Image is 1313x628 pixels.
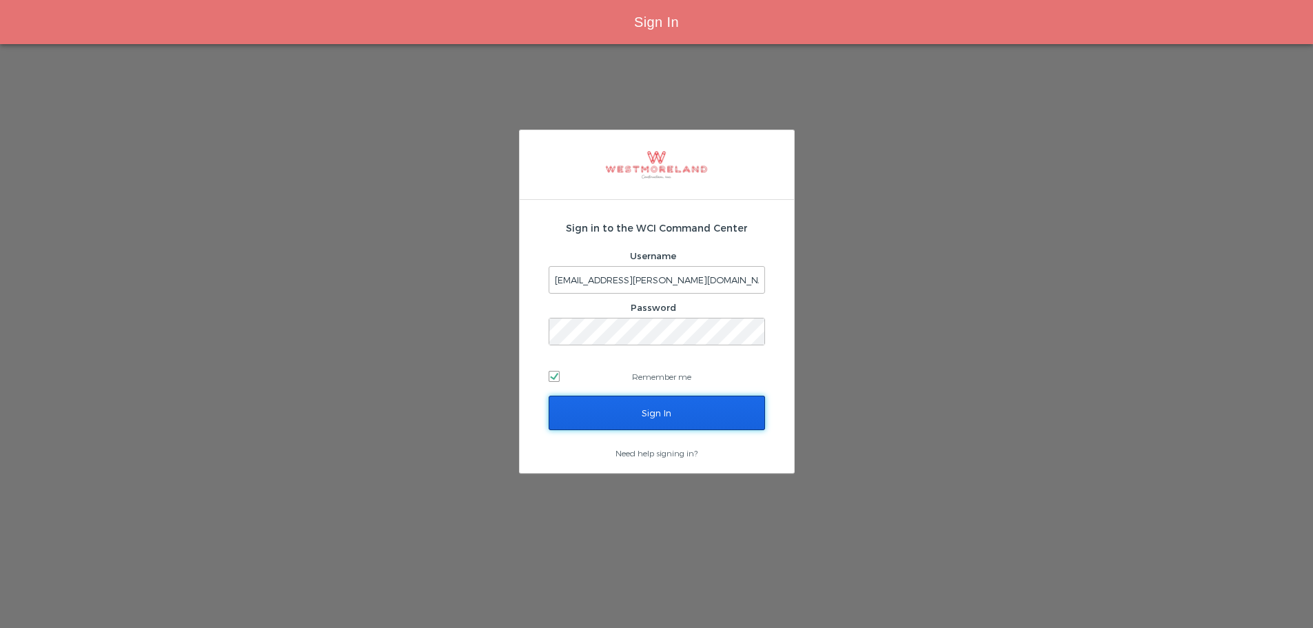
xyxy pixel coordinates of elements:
[549,221,765,235] h2: Sign in to the WCI Command Center
[634,14,679,30] span: Sign In
[630,250,676,261] label: Username
[615,448,698,458] a: Need help signing in?
[549,396,765,430] input: Sign In
[631,302,676,313] label: Password
[549,366,765,387] label: Remember me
